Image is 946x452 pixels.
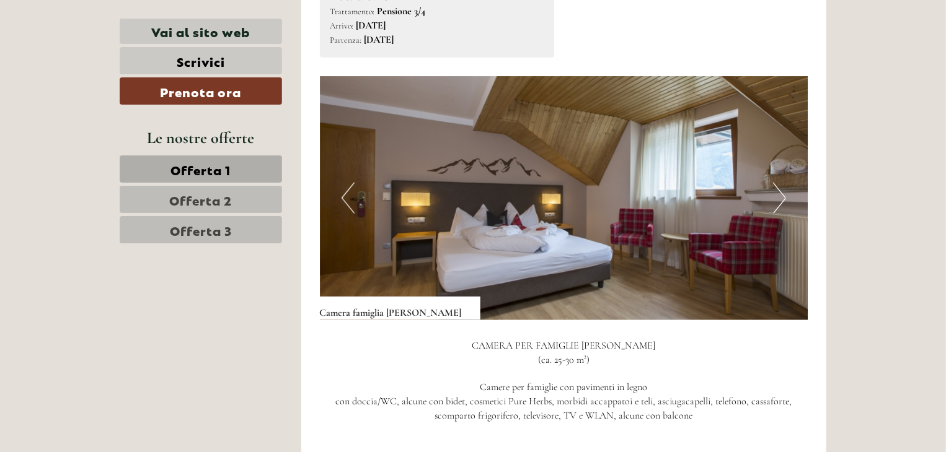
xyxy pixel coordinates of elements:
[320,297,480,320] div: Camera famiglia [PERSON_NAME]
[19,36,166,46] div: [GEOGRAPHIC_DATA]
[222,9,267,30] div: [DATE]
[19,60,166,69] small: 18:06
[9,33,172,71] div: Buon giorno, come possiamo aiutarla?
[365,33,394,46] b: [DATE]
[330,20,354,31] small: Arrivo:
[320,76,808,320] img: image
[356,19,386,32] b: [DATE]
[330,6,375,17] small: Trattamento:
[330,35,362,45] small: Partenza:
[120,47,282,74] a: Scrivici
[342,183,355,214] button: Previous
[320,339,808,438] p: CAMERA PER FAMIGLIE [PERSON_NAME] (ca. 25-30 m²) Camere per famiglie con pavimenti in legno con d...
[773,183,786,214] button: Next
[171,160,231,178] span: Offerta 1
[170,221,232,238] span: Offerta 3
[378,5,426,17] b: Pensione 3/4
[170,191,232,208] span: Offerta 2
[415,321,488,348] button: Invia
[120,126,282,149] div: Le nostre offerte
[120,19,282,44] a: Vai al sito web
[120,77,282,105] a: Prenota ora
